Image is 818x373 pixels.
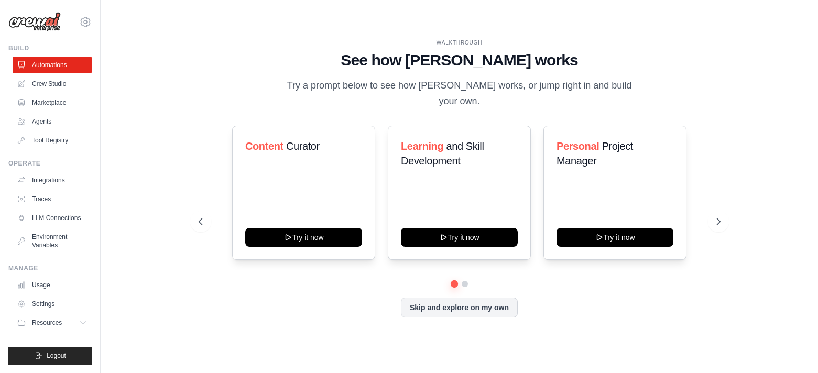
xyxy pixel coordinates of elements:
span: Resources [32,319,62,327]
span: Curator [286,140,319,152]
a: Usage [13,277,92,293]
a: LLM Connections [13,210,92,226]
h1: See how [PERSON_NAME] works [199,51,721,70]
a: Automations [13,57,92,73]
div: WALKTHROUGH [199,39,721,47]
button: Logout [8,347,92,365]
span: Learning [401,140,443,152]
button: Skip and explore on my own [401,298,518,317]
p: Try a prompt below to see how [PERSON_NAME] works, or jump right in and build your own. [283,78,636,109]
iframe: Chat Widget [766,323,818,373]
span: Content [245,140,283,152]
button: Try it now [557,228,673,247]
a: Tool Registry [13,132,92,149]
a: Settings [13,295,92,312]
span: and Skill Development [401,140,484,167]
div: Operate [8,159,92,168]
button: Try it now [245,228,362,247]
img: Logo [8,12,61,32]
button: Try it now [401,228,518,247]
a: Traces [13,191,92,207]
div: Build [8,44,92,52]
span: Logout [47,352,66,360]
button: Resources [13,314,92,331]
span: Personal [557,140,599,152]
a: Environment Variables [13,228,92,254]
span: Project Manager [557,140,633,167]
a: Integrations [13,172,92,189]
div: Manage [8,264,92,272]
a: Marketplace [13,94,92,111]
a: Agents [13,113,92,130]
a: Crew Studio [13,75,92,92]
